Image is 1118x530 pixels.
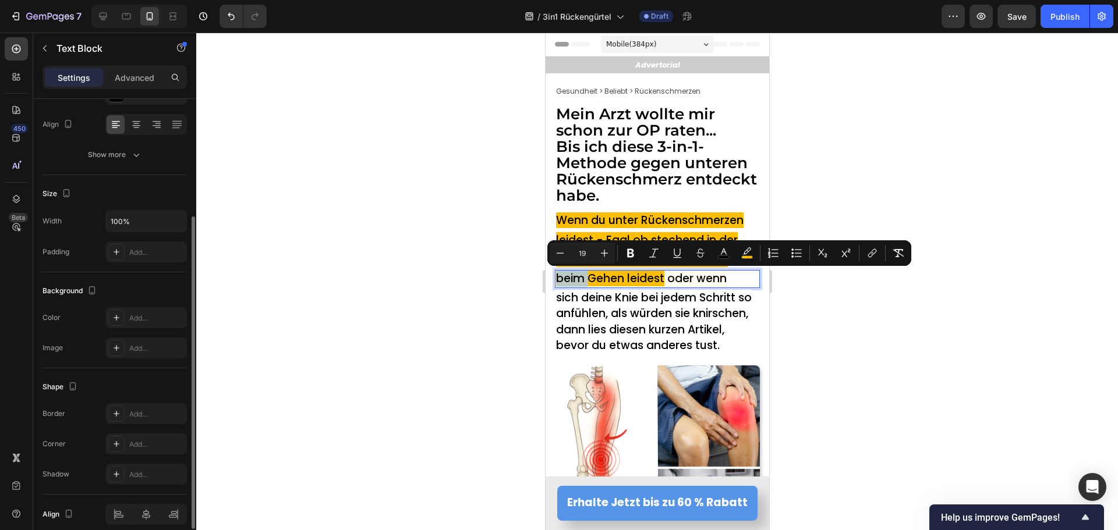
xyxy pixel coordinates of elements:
[651,11,668,22] span: Draft
[56,41,155,55] p: Text Block
[547,240,911,266] div: Editor contextual toolbar
[58,72,90,84] p: Settings
[43,186,73,202] div: Size
[88,149,142,161] div: Show more
[43,379,80,395] div: Shape
[941,512,1078,523] span: Help us improve GemPages!
[129,343,184,354] div: Add...
[43,343,63,353] div: Image
[43,283,99,299] div: Background
[22,462,202,478] strong: Erhalte Jetzt bis zu 60 % Rabatt
[76,9,82,23] p: 7
[43,507,76,522] div: Align
[43,216,62,226] div: Width
[43,408,65,419] div: Border
[1007,12,1027,22] span: Save
[43,439,66,449] div: Corner
[43,144,187,165] button: Show more
[5,5,87,28] button: 7
[537,10,540,23] span: /
[106,211,186,232] input: Auto
[997,5,1036,28] button: Save
[129,247,184,258] div: Add...
[941,510,1092,524] button: Show survey - Help us improve GemPages!
[129,439,184,450] div: Add...
[115,72,154,84] p: Advanced
[1050,10,1080,23] div: Publish
[1041,5,1089,28] button: Publish
[43,312,61,323] div: Color
[543,10,611,23] span: 3in1 Rückengürtel
[43,117,75,133] div: Align
[12,453,212,488] a: Erhalte Jetzt bis zu 60 % Rabatt
[11,124,28,133] div: 450
[220,5,267,28] div: Undo/Redo
[129,313,184,323] div: Add...
[43,247,69,257] div: Padding
[129,409,184,419] div: Add...
[1078,473,1106,501] div: Open Intercom Messenger
[129,469,184,480] div: Add...
[9,213,28,222] div: Beta
[43,469,69,479] div: Shadow
[546,33,769,530] iframe: Design area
